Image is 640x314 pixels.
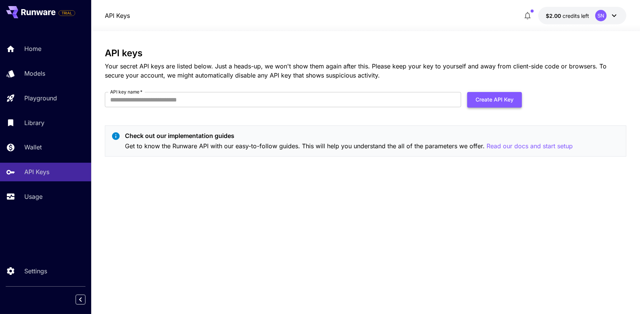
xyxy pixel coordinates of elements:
button: Read our docs and start setup [487,141,573,151]
p: Models [24,69,45,78]
div: SN [595,10,607,21]
button: Collapse sidebar [76,295,85,304]
nav: breadcrumb [105,11,130,20]
label: API key name [110,89,143,95]
span: $2.00 [546,13,563,19]
p: Check out our implementation guides [125,131,573,140]
h3: API keys [105,48,626,59]
button: $2.00SN [538,7,626,24]
p: Your secret API keys are listed below. Just a heads-up, we won't show them again after this. Plea... [105,62,626,80]
p: Usage [24,192,43,201]
a: API Keys [105,11,130,20]
p: API Keys [24,167,49,176]
div: $2.00 [546,12,589,20]
div: Collapse sidebar [81,293,91,306]
p: Home [24,44,41,53]
span: credits left [563,13,589,19]
span: TRIAL [59,10,75,16]
span: Add your payment card to enable full platform functionality. [58,8,75,17]
p: Playground [24,94,57,103]
p: Get to know the Runware API with our easy-to-follow guides. This will help you understand the all... [125,141,573,151]
button: Create API Key [467,92,522,108]
p: Library [24,118,44,127]
p: Settings [24,266,47,276]
p: Wallet [24,143,42,152]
